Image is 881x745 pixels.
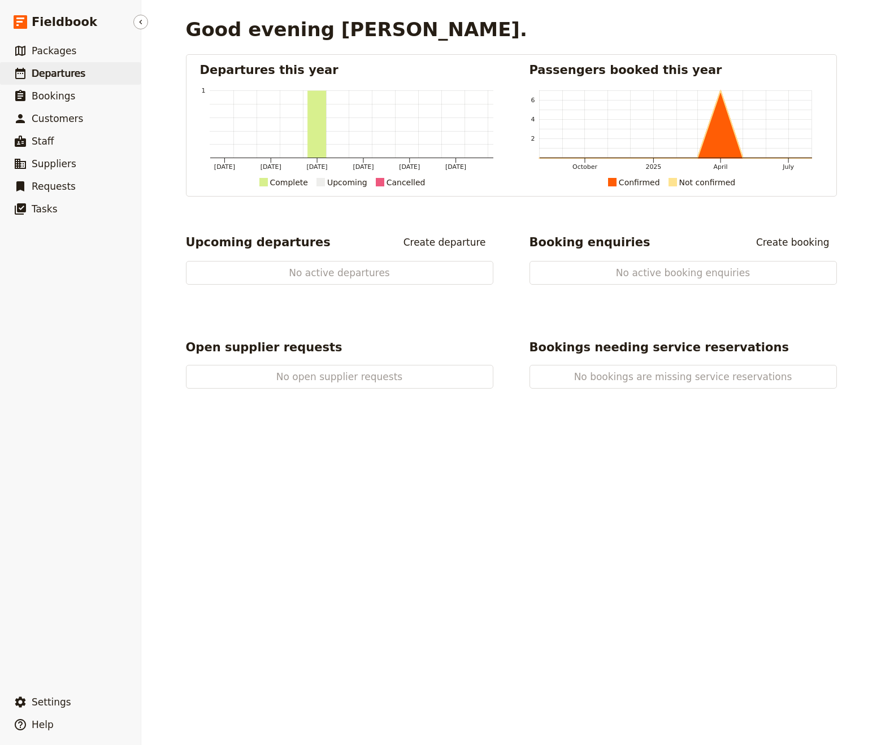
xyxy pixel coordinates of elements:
[531,116,535,123] tspan: 4
[32,90,75,102] span: Bookings
[32,181,76,192] span: Requests
[327,176,367,189] div: Upcoming
[353,163,374,171] tspan: [DATE]
[32,113,83,124] span: Customers
[223,370,457,384] span: No open supplier requests
[619,176,660,189] div: Confirmed
[566,266,800,280] span: No active booking enquiries
[387,176,426,189] div: Cancelled
[32,68,85,79] span: Departures
[530,234,650,251] h2: Booking enquiries
[214,163,235,171] tspan: [DATE]
[445,163,466,171] tspan: [DATE]
[201,87,205,94] tspan: 1
[32,45,76,56] span: Packages
[270,176,308,189] div: Complete
[713,163,727,171] tspan: April
[260,163,281,171] tspan: [DATE]
[32,203,58,215] span: Tasks
[200,62,493,79] h2: Departures this year
[186,18,527,41] h1: Good evening [PERSON_NAME].
[186,234,331,251] h2: Upcoming departures
[306,163,327,171] tspan: [DATE]
[749,233,837,252] a: Create booking
[32,719,54,730] span: Help
[645,163,661,171] tspan: 2025
[186,339,342,356] h2: Open supplier requests
[566,370,800,384] span: No bookings are missing service reservations
[572,163,597,171] tspan: October
[32,136,54,147] span: Staff
[223,266,457,280] span: No active departures
[133,15,148,29] button: Hide menu
[399,163,420,171] tspan: [DATE]
[531,135,535,142] tspan: 2
[782,163,794,171] tspan: July
[679,176,736,189] div: Not confirmed
[530,339,789,356] h2: Bookings needing service reservations
[32,14,97,31] span: Fieldbook
[531,97,535,104] tspan: 6
[32,158,76,169] span: Suppliers
[396,233,493,252] a: Create departure
[32,696,71,708] span: Settings
[530,62,823,79] h2: Passengers booked this year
